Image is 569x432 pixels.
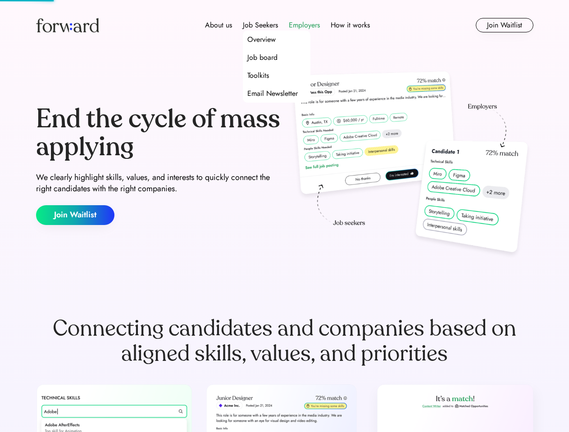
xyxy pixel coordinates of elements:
[205,20,232,31] div: About us
[247,70,269,81] div: Toolkits
[247,34,276,45] div: Overview
[36,172,281,194] div: We clearly highlight skills, values, and interests to quickly connect the right candidates with t...
[247,52,278,63] div: Job board
[289,20,320,31] div: Employers
[247,88,298,99] div: Email Newsletter
[288,68,533,262] img: hero-image.png
[36,105,281,161] div: End the cycle of mass applying
[36,205,114,225] button: Join Waitlist
[476,18,533,32] button: Join Waitlist
[243,20,278,31] div: Job Seekers
[36,316,533,366] div: Connecting candidates and companies based on aligned skills, values, and priorities
[36,18,99,32] img: Forward logo
[331,20,370,31] div: How it works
